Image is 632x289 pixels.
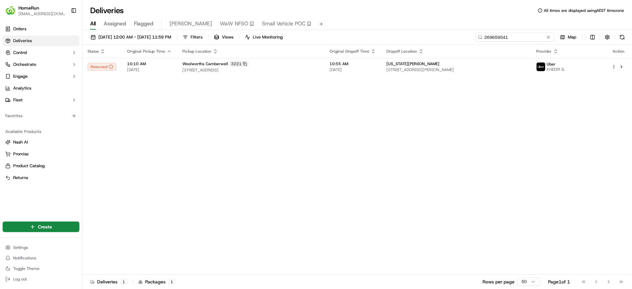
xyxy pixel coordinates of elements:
div: Available Products [3,126,79,137]
div: 3221 [229,61,249,67]
span: WaW NFSO [220,20,248,28]
button: Engage [3,71,79,82]
span: Pickup Location [182,49,211,54]
span: Provider [536,49,552,54]
span: All [90,20,96,28]
button: Log out [3,275,79,284]
button: Refresh [618,33,627,42]
a: Analytics [3,83,79,93]
span: Create [38,223,52,230]
span: [DATE] [329,67,376,72]
a: Deliveries [3,36,79,46]
span: Engage [13,73,28,79]
span: All times are displayed using AEST timezone [544,8,624,13]
span: Promise [13,151,29,157]
span: Dropoff Location [386,49,417,54]
img: HomeRun [5,5,16,16]
a: Nash AI [5,139,77,145]
span: Notifications [13,255,36,261]
span: Control [13,50,27,56]
span: [DATE] 12:00 AM - [DATE] 11:59 PM [98,34,171,40]
button: Returns [3,172,79,183]
span: 10:10 AM [127,61,172,66]
a: Orders [3,24,79,34]
span: [STREET_ADDRESS] [182,67,319,73]
button: Toggle Theme [3,264,79,273]
span: Nash AI [13,139,28,145]
span: Small Vehicle POC [262,20,305,28]
button: HomeRunHomeRun[EMAIL_ADDRESS][DOMAIN_NAME] [3,3,68,18]
span: Log out [13,276,27,282]
a: Promise [5,151,77,157]
span: Orders [13,26,26,32]
div: Deliveries [90,278,127,285]
img: uber-new-logo.jpeg [537,63,545,71]
span: Original Pickup Time [127,49,165,54]
button: Filters [180,33,205,42]
span: Toggle Theme [13,266,39,271]
div: 1 [120,279,127,285]
button: Product Catalog [3,161,79,171]
button: Notifications [3,253,79,263]
button: [EMAIL_ADDRESS][DOMAIN_NAME] [18,11,66,16]
button: Create [3,222,79,232]
button: Orchestrate [3,59,79,70]
span: Fleet [13,97,23,103]
span: Product Catalog [13,163,45,169]
span: Flagged [134,20,153,28]
span: KHEDIR B. [547,67,565,72]
span: [DATE] [127,67,172,72]
button: Settings [3,243,79,252]
button: HomeRun [18,5,39,11]
span: Settings [13,245,28,250]
span: Map [568,34,576,40]
span: 10:55 AM [329,61,376,66]
span: [PERSON_NAME] [170,20,212,28]
p: Rows per page [483,278,514,285]
span: Filters [191,34,202,40]
span: Status [88,49,99,54]
div: 1 [168,279,175,285]
span: Views [222,34,233,40]
div: Action [612,49,625,54]
span: Live Monitoring [253,34,283,40]
span: [STREET_ADDRESS][PERSON_NAME] [386,67,526,72]
button: Promise [3,149,79,159]
span: Woolworths Camberwell [182,61,228,66]
button: Returned [88,63,116,71]
span: Analytics [13,85,31,91]
span: Assigned [104,20,126,28]
button: [DATE] 12:00 AM - [DATE] 11:59 PM [88,33,174,42]
span: [US_STATE][PERSON_NAME] [386,61,439,66]
button: Fleet [3,95,79,105]
div: Favorites [3,111,79,121]
span: Original Dropoff Time [329,49,369,54]
span: Returns [13,175,28,181]
span: Deliveries [13,38,32,44]
a: Returns [5,175,77,181]
div: Packages [138,278,175,285]
div: Page 1 of 1 [548,278,570,285]
button: Map [557,33,579,42]
span: Orchestrate [13,62,36,67]
button: Control [3,47,79,58]
h1: Deliveries [90,5,124,16]
input: Type to search [475,33,554,42]
button: Views [211,33,236,42]
a: Product Catalog [5,163,77,169]
button: Nash AI [3,137,79,147]
button: Live Monitoring [242,33,286,42]
span: Uber [547,62,556,67]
